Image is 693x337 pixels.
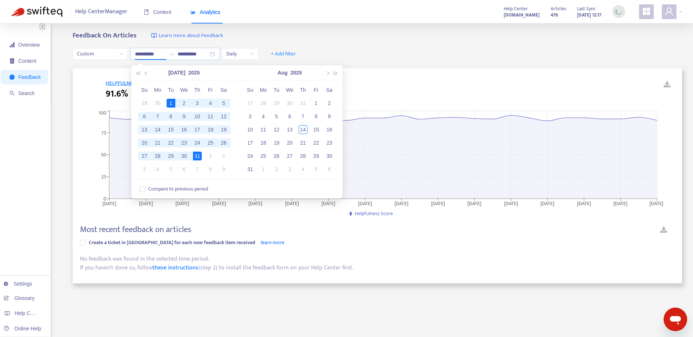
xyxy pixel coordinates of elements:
[323,123,336,136] td: 2025-08-16
[140,165,149,174] div: 3
[323,149,336,163] td: 2025-08-30
[257,149,270,163] td: 2025-08-25
[285,125,294,134] div: 13
[299,138,307,147] div: 21
[257,97,270,110] td: 2025-07-28
[191,83,204,97] th: Th
[204,110,217,123] td: 2025-07-11
[257,110,270,123] td: 2025-08-04
[283,110,296,123] td: 2025-08-06
[271,50,296,58] span: + Add filter
[323,83,336,97] th: Sa
[217,136,230,149] td: 2025-07-26
[159,32,223,40] span: Learn more about Feedback
[18,42,40,48] span: Overview
[151,123,164,136] td: 2025-07-14
[164,163,178,176] td: 2025-08-05
[431,199,445,207] tspan: [DATE]
[164,123,178,136] td: 2025-07-15
[180,152,189,160] div: 30
[77,48,123,59] span: Custom
[167,165,175,174] div: 5
[178,136,191,149] td: 2025-07-23
[504,199,518,207] tspan: [DATE]
[665,7,674,16] span: user
[10,58,15,64] span: container
[178,149,191,163] td: 2025-07-30
[296,163,310,176] td: 2025-09-04
[204,136,217,149] td: 2025-07-25
[219,165,228,174] div: 9
[190,10,196,15] span: area-chart
[296,83,310,97] th: Th
[80,255,675,264] div: No feedback was found in the selected time period.
[99,109,106,117] tspan: 100
[325,125,334,134] div: 16
[310,163,323,176] td: 2025-09-05
[188,65,200,80] button: 2025
[312,112,321,121] div: 8
[246,99,255,108] div: 27
[246,138,255,147] div: 17
[257,136,270,149] td: 2025-08-18
[191,97,204,110] td: 2025-07-03
[151,83,164,97] th: Mo
[138,136,151,149] td: 2025-07-20
[272,125,281,134] div: 12
[244,149,257,163] td: 2025-08-24
[167,138,175,147] div: 22
[206,138,215,147] div: 25
[101,128,106,137] tspan: 75
[153,263,198,273] a: these instructions
[285,99,294,108] div: 30
[151,33,157,39] img: image-link
[219,125,228,134] div: 19
[193,99,202,108] div: 3
[551,11,558,19] strong: 476
[204,97,217,110] td: 2025-07-04
[140,125,149,134] div: 13
[299,99,307,108] div: 31
[193,112,202,121] div: 10
[270,110,283,123] td: 2025-08-05
[325,99,334,108] div: 2
[167,99,175,108] div: 1
[246,152,255,160] div: 24
[312,125,321,134] div: 15
[180,138,189,147] div: 23
[204,83,217,97] th: Fr
[270,163,283,176] td: 2025-09-02
[164,110,178,123] td: 2025-07-08
[180,125,189,134] div: 16
[153,138,162,147] div: 21
[167,152,175,160] div: 29
[296,136,310,149] td: 2025-08-21
[4,295,34,301] a: Glossary
[272,138,281,147] div: 19
[167,125,175,134] div: 15
[299,165,307,174] div: 4
[153,165,162,174] div: 4
[217,83,230,97] th: Sa
[145,185,211,193] span: Compare to previous period
[217,123,230,136] td: 2025-07-19
[140,138,149,147] div: 20
[4,281,32,287] a: Settings
[285,112,294,121] div: 6
[10,91,15,96] span: search
[325,138,334,147] div: 23
[285,165,294,174] div: 3
[296,97,310,110] td: 2025-07-31
[310,149,323,163] td: 2025-08-29
[193,152,202,160] div: 31
[504,11,540,19] strong: [DOMAIN_NAME]
[259,138,268,147] div: 18
[244,83,257,97] th: Su
[193,165,202,174] div: 7
[176,199,190,207] tspan: [DATE]
[299,112,307,121] div: 7
[395,199,409,207] tspan: [DATE]
[283,163,296,176] td: 2025-09-03
[153,125,162,134] div: 14
[193,125,202,134] div: 17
